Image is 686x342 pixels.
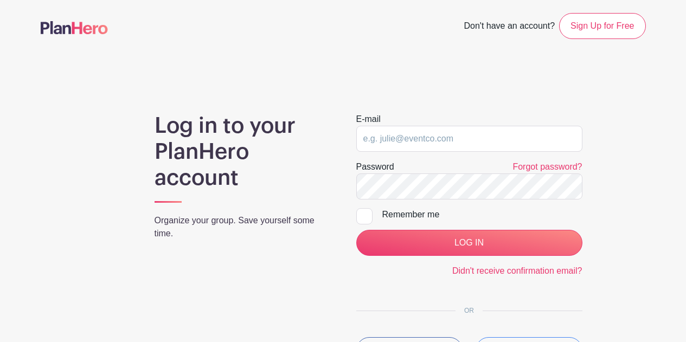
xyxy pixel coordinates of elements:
[356,113,381,126] label: E-mail
[456,307,483,314] span: OR
[452,266,582,275] a: Didn't receive confirmation email?
[356,160,394,173] label: Password
[155,214,330,240] p: Organize your group. Save yourself some time.
[382,208,582,221] div: Remember me
[512,162,582,171] a: Forgot password?
[464,15,555,39] span: Don't have an account?
[356,126,582,152] input: e.g. julie@eventco.com
[41,21,108,34] img: logo-507f7623f17ff9eddc593b1ce0a138ce2505c220e1c5a4e2b4648c50719b7d32.svg
[155,113,330,191] h1: Log in to your PlanHero account
[559,13,645,39] a: Sign Up for Free
[356,230,582,256] input: LOG IN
